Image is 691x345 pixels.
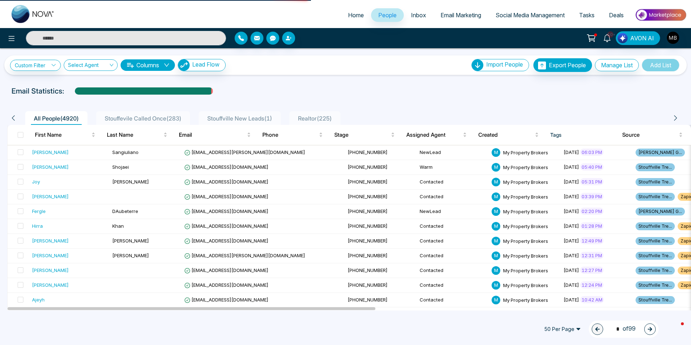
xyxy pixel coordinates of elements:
[112,238,149,244] span: [PERSON_NAME]
[433,8,488,22] a: Email Marketing
[334,131,389,139] span: Stage
[579,12,595,19] span: Tasks
[378,12,397,19] span: People
[112,179,149,185] span: [PERSON_NAME]
[371,8,404,22] a: People
[492,266,500,275] span: M
[341,8,371,22] a: Home
[32,296,45,303] div: Ajeyh
[348,208,388,214] span: [PHONE_NUMBER]
[348,164,388,170] span: [PHONE_NUMBER]
[572,8,602,22] a: Tasks
[164,62,170,68] span: down
[533,58,592,72] button: Export People
[667,32,679,44] img: User Avatar
[602,8,631,22] a: Deals
[184,238,268,244] span: [EMAIL_ADDRESS][DOMAIN_NAME]
[636,178,675,186] span: Stouffville Tre...
[32,267,69,274] div: [PERSON_NAME]
[184,282,268,288] span: [EMAIL_ADDRESS][DOMAIN_NAME]
[564,223,579,229] span: [DATE]
[492,148,500,157] span: M
[580,296,604,303] span: 10:42 AM
[184,179,268,185] span: [EMAIL_ADDRESS][DOMAIN_NAME]
[32,222,43,230] div: Hirra
[417,249,489,263] td: Contacted
[564,194,579,199] span: [DATE]
[503,194,548,199] span: My Property Brokers
[599,31,616,44] a: 10+
[564,208,579,214] span: [DATE]
[441,12,481,19] span: Email Marketing
[488,8,572,22] a: Social Media Management
[478,131,533,139] span: Created
[580,178,604,185] span: 05:31 PM
[595,59,639,71] button: Manage List
[112,253,149,258] span: [PERSON_NAME]
[102,115,184,122] span: Stouffevile Called Once ( 283 )
[616,31,660,45] button: AVON AI
[539,323,586,335] span: 50 Per Page
[348,267,388,273] span: [PHONE_NUMBER]
[32,193,69,200] div: [PERSON_NAME]
[184,164,268,170] span: [EMAIL_ADDRESS][DOMAIN_NAME]
[636,252,675,260] span: Stouffville Tre...
[492,296,500,304] span: M
[486,61,523,68] span: Import People
[564,238,579,244] span: [DATE]
[622,131,677,139] span: Source
[32,163,69,171] div: [PERSON_NAME]
[184,194,268,199] span: [EMAIL_ADDRESS][DOMAIN_NAME]
[564,267,579,273] span: [DATE]
[417,219,489,234] td: Contacted
[32,281,69,289] div: [PERSON_NAME]
[636,149,685,156] span: [PERSON_NAME] G...
[503,208,548,214] span: My Property Brokers
[32,237,69,244] div: [PERSON_NAME]
[630,34,654,42] span: AVON AI
[580,149,604,156] span: 06:03 PM
[192,61,220,68] span: Lead Flow
[32,178,40,185] div: Joy
[404,8,433,22] a: Inbox
[549,62,586,69] span: Export People
[32,208,46,215] div: Fergle
[618,33,628,43] img: Lead Flow
[636,237,675,245] span: Stouffville Tre...
[492,163,500,172] span: M
[492,281,500,290] span: M
[184,297,268,303] span: [EMAIL_ADDRESS][DOMAIN_NAME]
[636,193,675,201] span: Stouffville Tre...
[348,282,388,288] span: [PHONE_NUMBER]
[406,131,461,139] span: Assigned Agent
[417,160,489,175] td: Warm
[634,7,687,23] img: Market-place.gif
[473,125,545,145] th: Created
[492,207,500,216] span: M
[401,125,473,145] th: Assigned Agent
[612,324,636,334] span: of 99
[636,208,685,215] span: [PERSON_NAME] G...
[204,115,275,122] span: Stouffville New Leads ( 1 )
[636,267,675,274] span: Stouffville Tre...
[580,222,604,230] span: 01:28 PM
[580,281,604,289] span: 12:24 PM
[101,125,173,145] th: Last Name
[348,253,388,258] span: [PHONE_NUMBER]
[503,164,548,170] span: My Property Brokers
[348,179,388,185] span: [PHONE_NUMBER]
[492,178,500,186] span: M
[262,131,317,139] span: Phone
[492,222,500,231] span: M
[107,131,162,139] span: Last Name
[12,5,55,23] img: Nova CRM Logo
[580,252,604,259] span: 12:31 PM
[179,131,245,139] span: Email
[417,145,489,160] td: NewLead
[35,131,90,139] span: First Name
[417,263,489,278] td: Contacted
[503,238,548,244] span: My Property Brokers
[564,297,579,303] span: [DATE]
[112,223,124,229] span: Khan
[32,149,69,156] div: [PERSON_NAME]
